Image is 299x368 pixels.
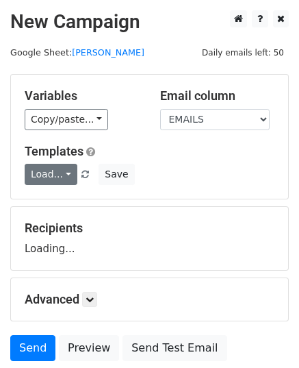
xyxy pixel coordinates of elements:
[99,164,134,185] button: Save
[59,335,119,361] a: Preview
[25,109,108,130] a: Copy/paste...
[25,221,274,236] h5: Recipients
[25,88,140,103] h5: Variables
[197,45,289,60] span: Daily emails left: 50
[25,164,77,185] a: Load...
[25,292,274,307] h5: Advanced
[122,335,226,361] a: Send Test Email
[197,47,289,58] a: Daily emails left: 50
[10,47,144,58] small: Google Sheet:
[25,221,274,256] div: Loading...
[160,88,275,103] h5: Email column
[25,144,83,158] a: Templates
[10,10,289,34] h2: New Campaign
[10,335,55,361] a: Send
[72,47,144,58] a: [PERSON_NAME]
